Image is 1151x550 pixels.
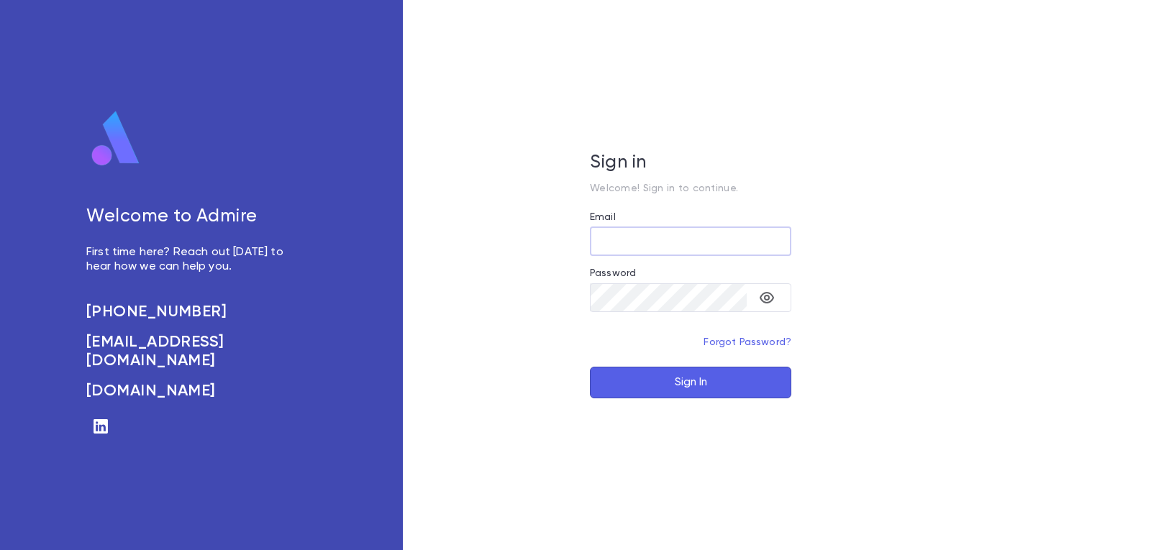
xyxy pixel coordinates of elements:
[590,367,791,398] button: Sign In
[590,211,616,223] label: Email
[590,183,791,194] p: Welcome! Sign in to continue.
[704,337,791,347] a: Forgot Password?
[86,206,299,228] h5: Welcome to Admire
[752,283,781,312] button: toggle password visibility
[86,110,145,168] img: logo
[86,303,299,321] a: [PHONE_NUMBER]
[86,382,299,400] a: [DOMAIN_NAME]
[86,333,299,370] a: [EMAIL_ADDRESS][DOMAIN_NAME]
[590,267,636,279] label: Password
[86,245,299,274] p: First time here? Reach out [DATE] to hear how we can help you.
[590,152,791,174] h5: Sign in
